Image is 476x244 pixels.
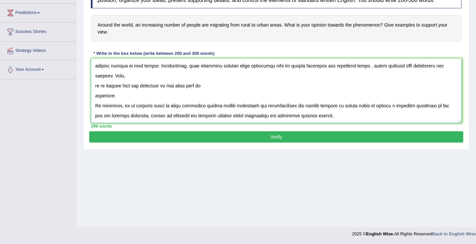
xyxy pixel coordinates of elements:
a: Your Account [0,61,76,77]
a: Strategy Videos [0,42,76,58]
a: Success Stories [0,23,76,39]
div: * Write in the box below (write between 200 and 300 words) [91,50,217,57]
strong: English Wise. [366,231,394,236]
button: Verify [89,131,463,143]
div: 299 words [91,123,462,129]
div: 2025 © All Rights Reserved [352,227,476,237]
a: Predictions [0,4,76,20]
h4: Around the world, an increasing number of people are migrating from rural to urban areas. What is... [91,15,462,42]
a: Back to English Wise [432,231,476,236]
